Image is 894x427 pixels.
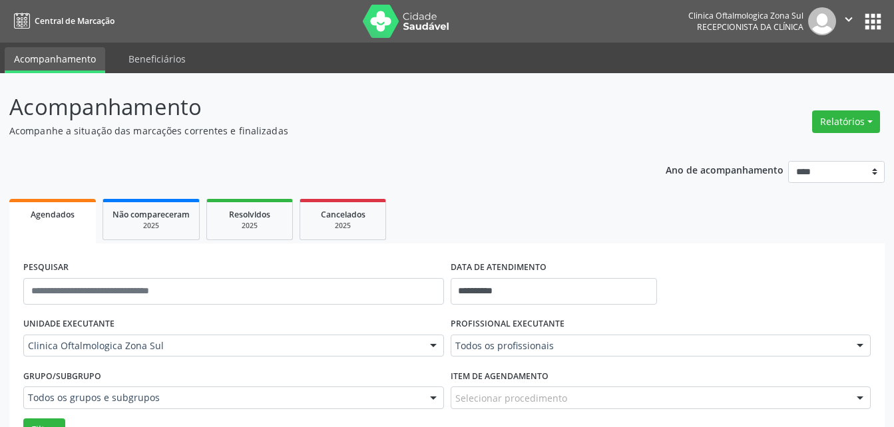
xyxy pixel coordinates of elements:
[697,21,803,33] span: Recepcionista da clínica
[119,47,195,71] a: Beneficiários
[836,7,861,35] button: 
[310,221,376,231] div: 2025
[841,12,856,27] i: 
[28,339,417,353] span: Clinica Oftalmologica Zona Sul
[451,314,564,335] label: PROFISSIONAL EXECUTANTE
[23,314,114,335] label: UNIDADE EXECUTANTE
[229,209,270,220] span: Resolvidos
[9,90,622,124] p: Acompanhamento
[216,221,283,231] div: 2025
[451,366,549,386] label: Item de agendamento
[23,366,101,386] label: Grupo/Subgrupo
[31,209,75,220] span: Agendados
[9,124,622,138] p: Acompanhe a situação das marcações correntes e finalizadas
[812,110,880,133] button: Relatórios
[9,10,114,32] a: Central de Marcação
[112,209,190,220] span: Não compareceram
[688,10,803,21] div: Clinica Oftalmologica Zona Sul
[451,257,547,278] label: DATA DE ATENDIMENTO
[28,391,417,404] span: Todos os grupos e subgrupos
[808,7,836,35] img: img
[861,10,885,33] button: apps
[321,209,365,220] span: Cancelados
[35,15,114,27] span: Central de Marcação
[455,391,567,405] span: Selecionar procedimento
[666,161,783,178] p: Ano de acompanhamento
[455,339,844,353] span: Todos os profissionais
[5,47,105,73] a: Acompanhamento
[112,221,190,231] div: 2025
[23,257,69,278] label: PESQUISAR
